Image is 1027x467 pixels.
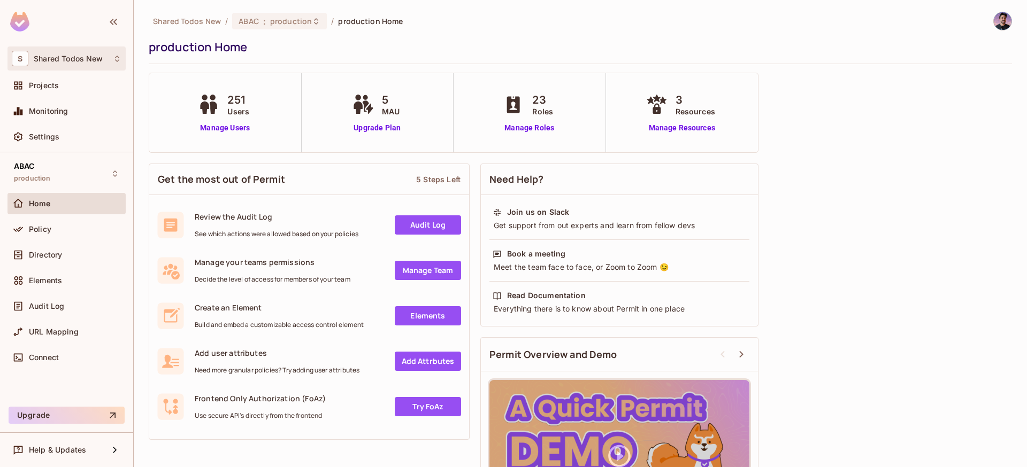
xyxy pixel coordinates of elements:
li: / [331,16,334,26]
span: 251 [227,92,249,108]
span: production [14,174,51,183]
span: Add user attributes [195,348,359,358]
div: Get support from out experts and learn from fellow devs [493,220,746,231]
li: / [225,16,228,26]
span: : [263,17,266,26]
img: or@permit.io [994,12,1011,30]
span: Projects [29,81,59,90]
span: Users [227,106,249,117]
a: Manage Team [395,261,461,280]
a: Manage Users [195,122,255,134]
span: Frontend Only Authorization (FoAz) [195,393,326,403]
span: Permit Overview and Demo [489,348,617,361]
div: Join us on Slack [507,207,569,217]
span: Resources [676,106,715,117]
span: Policy [29,225,51,233]
div: Meet the team face to face, or Zoom to Zoom 😉 [493,262,746,273]
span: Create an Element [195,302,364,313]
span: Monitoring [29,107,68,115]
span: Review the Audit Log [195,212,358,222]
span: Workspace: Shared Todos New [34,55,103,63]
span: Directory [29,251,62,259]
span: Use secure API's directly from the frontend [195,411,326,420]
div: Book a meeting [507,248,565,259]
a: Audit Log [395,215,461,235]
a: Manage Roles [500,122,558,134]
span: Home [29,199,51,208]
span: MAU [382,106,400,117]
div: Read Documentation [507,290,586,301]
a: Elements [395,306,461,325]
span: Manage your teams permissions [195,257,350,267]
span: Settings [29,133,59,141]
span: ABAC [14,162,35,170]
span: Need more granular policies? Try adding user attributes [195,366,359,375]
a: Manage Resources [643,122,721,134]
span: 3 [676,92,715,108]
div: production Home [149,39,1007,55]
span: ABAC [239,16,259,26]
span: Audit Log [29,302,64,310]
a: Try FoAz [395,397,461,416]
button: Upgrade [9,407,125,424]
div: 5 Steps Left [416,174,461,184]
div: Everything there is to know about Permit in one place [493,303,746,314]
img: SReyMgAAAABJRU5ErkJggg== [10,12,29,32]
span: Build and embed a customizable access control element [195,321,364,329]
span: Get the most out of Permit [158,173,285,186]
a: Add Attrbutes [395,352,461,371]
span: Roles [532,106,553,117]
span: 23 [532,92,553,108]
span: S [12,51,28,66]
span: See which actions were allowed based on your policies [195,230,358,238]
span: the active workspace [153,16,221,26]
span: Help & Updates [29,446,86,454]
span: Elements [29,276,62,285]
span: URL Mapping [29,328,79,336]
span: 5 [382,92,400,108]
span: Need Help? [489,173,544,186]
a: Upgrade Plan [350,122,405,134]
span: Decide the level of access for members of your team [195,275,350,284]
span: production Home [338,16,403,26]
span: production [270,16,312,26]
span: Connect [29,353,59,362]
